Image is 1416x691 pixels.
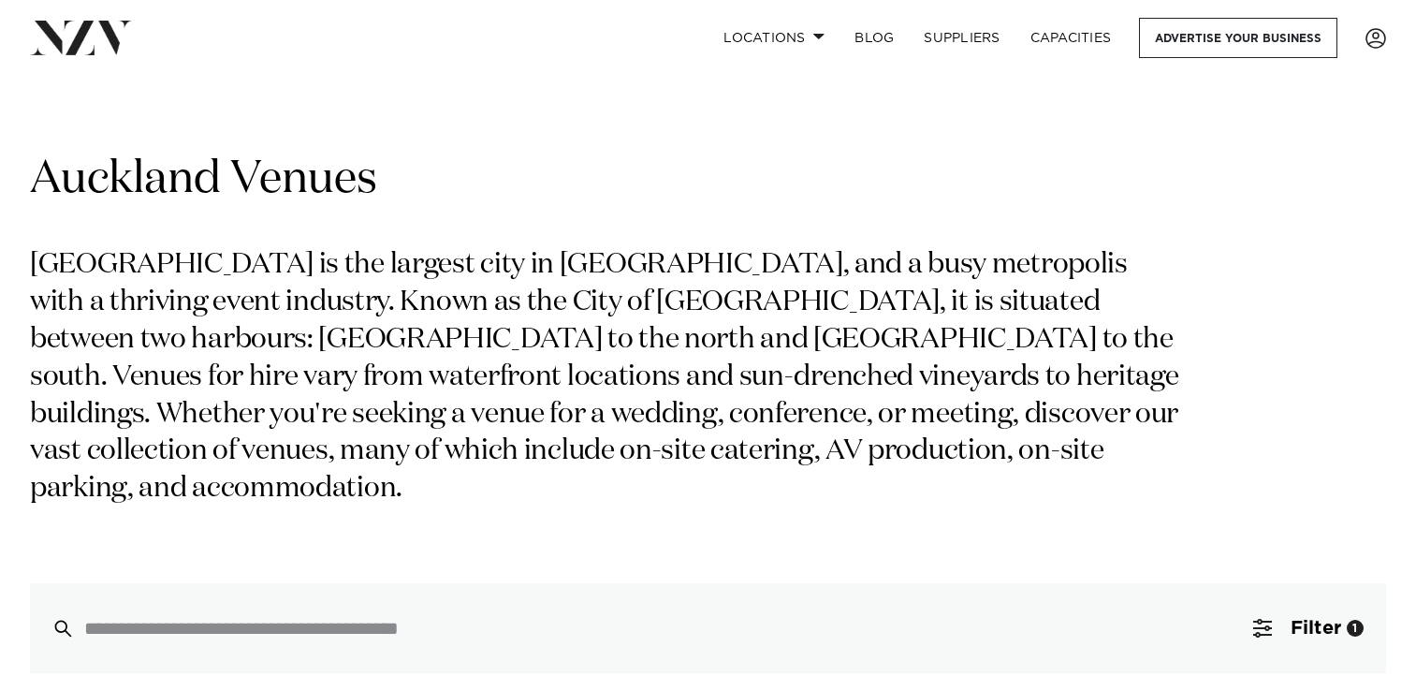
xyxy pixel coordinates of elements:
[1015,18,1127,58] a: Capacities
[30,151,1386,210] h1: Auckland Venues
[1231,583,1386,673] button: Filter1
[30,21,132,54] img: nzv-logo.png
[839,18,909,58] a: BLOG
[1347,620,1364,637] div: 1
[1291,619,1341,638] span: Filter
[708,18,839,58] a: Locations
[1139,18,1337,58] a: Advertise your business
[909,18,1015,58] a: SUPPLIERS
[30,247,1187,508] p: [GEOGRAPHIC_DATA] is the largest city in [GEOGRAPHIC_DATA], and a busy metropolis with a thriving...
